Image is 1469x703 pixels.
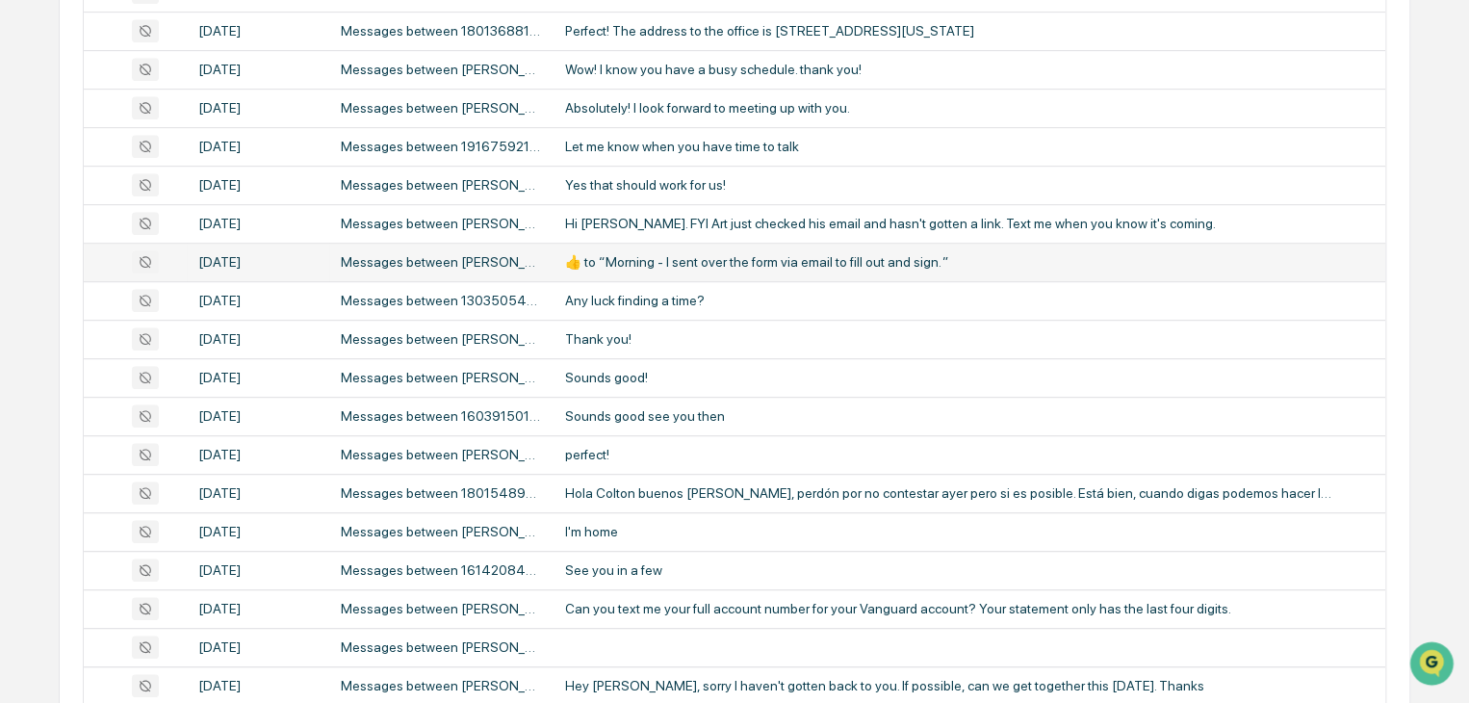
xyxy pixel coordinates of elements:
div: [DATE] [198,562,319,578]
div: [DATE] [198,678,319,693]
div: Messages between [PERSON_NAME], [PERSON_NAME], [PERSON_NAME], [PERSON_NAME] [341,177,542,193]
p: How can we help? [19,40,350,71]
div: [DATE] [198,370,319,385]
div: Start new chat [65,147,316,167]
div: Messages between [PERSON_NAME], [PERSON_NAME] [341,62,542,77]
div: [DATE] [198,331,319,347]
div: 🗄️ [140,245,155,260]
div: [DATE] [198,23,319,39]
div: [DATE] [198,216,319,231]
div: Messages between 13035054272, [PERSON_NAME] [341,293,542,308]
div: Messages between [PERSON_NAME], [PERSON_NAME] [341,100,542,116]
div: [DATE] [198,485,319,501]
div: [DATE] [198,524,319,539]
div: Messages between 18013688172, [PERSON_NAME] [341,23,542,39]
div: Perfect! The address to the office is [STREET_ADDRESS][US_STATE] [565,23,1335,39]
div: Sounds good! [565,370,1335,385]
div: [DATE] [198,100,319,116]
div: Any luck finding a time? [565,293,1335,308]
span: Data Lookup [39,279,121,299]
div: [DATE] [198,639,319,655]
div: Messages between [PERSON_NAME], [PERSON_NAME] [341,370,542,385]
div: [DATE] [198,62,319,77]
div: Thank you! [565,331,1335,347]
div: [DATE] [198,408,319,424]
div: Messages between [PERSON_NAME], [PERSON_NAME] [341,601,542,616]
div: [DATE] [198,254,319,270]
div: Sounds good see you then [565,408,1335,424]
a: 🗄️Attestations [132,235,246,270]
div: Messages between 18015489306, [PERSON_NAME] [341,485,542,501]
div: Messages between 16142084486, [PERSON_NAME] [341,562,542,578]
div: [DATE] [198,139,319,154]
div: [DATE] [198,177,319,193]
div: 🖐️ [19,245,35,260]
div: Messages between [PERSON_NAME], [PERSON_NAME] [341,678,542,693]
a: 🔎Data Lookup [12,272,129,306]
div: Let me know when you have time to talk [565,139,1335,154]
div: Wow! I know you have a busy schedule. thank you! [565,62,1335,77]
iframe: Open customer support [1407,639,1459,691]
div: Messages between [PERSON_NAME], [PERSON_NAME] [341,524,542,539]
img: 1746055101610-c473b297-6a78-478c-a979-82029cc54cd1 [19,147,54,182]
div: See you in a few [565,562,1335,578]
div: Messages between 19167592154, [PERSON_NAME] [341,139,542,154]
div: We're available if you need us! [65,167,244,182]
div: Hey [PERSON_NAME], sorry I haven't gotten back to you. If possible, can we get together this [DAT... [565,678,1335,693]
div: Hi [PERSON_NAME]. FYI Art just checked his email and hasn't gotten a link. Text me when you know ... [565,216,1335,231]
div: [DATE] [198,447,319,462]
span: Preclearance [39,243,124,262]
div: Messages between [PERSON_NAME], [PERSON_NAME] [341,331,542,347]
span: Pylon [192,326,233,341]
div: perfect! [565,447,1335,462]
div: Absolutely! I look forward to meeting up with you. [565,100,1335,116]
div: Messages between 16039150172, [PERSON_NAME] [341,408,542,424]
div: Can you text me your full account number for your Vanguard account? Your statement only has the l... [565,601,1335,616]
div: ​👍​ to “ Morning - I sent over the form via email to fill out and sign. ” [565,254,1335,270]
div: I'm home [565,524,1335,539]
div: Messages between [PERSON_NAME], [PERSON_NAME] [341,639,542,655]
div: Yes that should work for us! [565,177,1335,193]
div: [DATE] [198,293,319,308]
span: Attestations [159,243,239,262]
a: 🖐️Preclearance [12,235,132,270]
div: Messages between [PERSON_NAME], [PERSON_NAME] [341,447,542,462]
button: Start new chat [327,153,350,176]
div: Hola Colton buenos [PERSON_NAME], perdón por no contestar ayer pero si es posible. Está bien, cua... [565,485,1335,501]
a: Powered byPylon [136,325,233,341]
div: Messages between [PERSON_NAME], [PERSON_NAME] [341,216,542,231]
div: [DATE] [198,601,319,616]
div: Messages between [PERSON_NAME], [PERSON_NAME], [PERSON_NAME] [341,254,542,270]
div: 🔎 [19,281,35,297]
